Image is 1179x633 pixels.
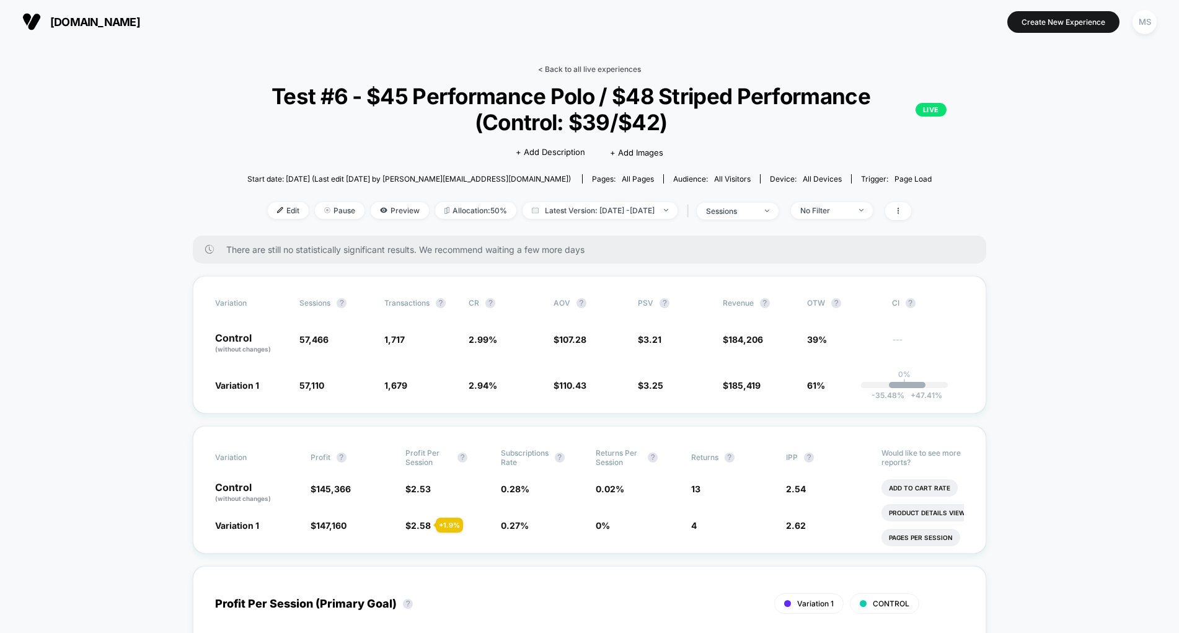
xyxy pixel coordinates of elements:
[1129,9,1160,35] button: MS
[337,453,347,463] button: ?
[786,453,798,462] span: IPP
[436,298,446,308] button: ?
[299,298,330,308] span: Sessions
[691,453,718,462] span: Returns
[215,520,259,531] span: Variation 1
[903,379,906,388] p: |
[904,391,942,400] span: 47.41 %
[728,380,761,391] span: 185,419
[277,207,283,213] img: edit
[592,174,654,184] div: Pages:
[532,207,539,213] img: calendar
[215,380,259,391] span: Variation 1
[800,206,850,215] div: No Filter
[906,298,916,308] button: ?
[691,520,697,531] span: 4
[648,453,658,463] button: ?
[337,298,347,308] button: ?
[684,202,697,220] span: |
[803,174,842,184] span: all devices
[786,520,806,531] span: 2.62
[916,103,947,117] p: LIVE
[50,15,140,29] span: [DOMAIN_NAME]
[1007,11,1119,33] button: Create New Experience
[405,448,451,467] span: Profit Per Session
[316,520,347,531] span: 147,160
[538,64,641,74] a: < Back to all live experiences
[405,520,431,531] span: $
[797,599,834,608] span: Variation 1
[760,174,851,184] span: Device:
[22,12,41,31] img: Visually logo
[299,334,329,345] span: 57,466
[610,148,663,157] span: + Add Images
[315,202,364,219] span: Pause
[725,453,735,463] button: ?
[664,209,668,211] img: end
[215,495,271,502] span: (without changes)
[554,298,570,308] span: AOV
[831,298,841,308] button: ?
[403,599,413,609] button: ?
[311,453,330,462] span: Profit
[881,504,995,521] li: Product Details Views Rate
[19,12,144,32] button: [DOMAIN_NAME]
[554,334,586,345] span: $
[554,380,586,391] span: $
[311,520,347,531] span: $
[384,298,430,308] span: Transactions
[728,334,763,345] span: 184,206
[247,174,571,184] span: Start date: [DATE] (Last edit [DATE] by [PERSON_NAME][EMAIL_ADDRESS][DOMAIN_NAME])
[760,298,770,308] button: ?
[596,448,642,467] span: Returns Per Session
[559,334,586,345] span: 107.28
[622,174,654,184] span: all pages
[706,206,756,216] div: sessions
[765,210,769,212] img: end
[638,334,661,345] span: $
[723,380,761,391] span: $
[555,453,565,463] button: ?
[436,518,463,533] div: + 1.9 %
[299,380,324,391] span: 57,110
[881,479,958,497] li: Add To Cart Rate
[411,484,431,494] span: 2.53
[872,391,904,400] span: -35.48 %
[673,174,751,184] div: Audience:
[881,448,965,467] p: Would like to see more reports?
[894,174,932,184] span: Page Load
[435,202,516,219] span: Allocation: 50%
[1133,10,1157,34] div: MS
[859,209,863,211] img: end
[691,484,700,494] span: 13
[643,334,661,345] span: 3.21
[215,482,298,503] p: Control
[215,333,287,354] p: Control
[469,334,497,345] span: 2.99 %
[723,298,754,308] span: Revenue
[807,334,827,345] span: 39%
[501,448,549,467] span: Subscriptions Rate
[786,484,806,494] span: 2.54
[638,380,663,391] span: $
[469,298,479,308] span: CR
[804,453,814,463] button: ?
[232,83,947,135] span: Test #6 - $45 Performance Polo / $48 Striped Performance (Control: $39/$42)
[559,380,586,391] span: 110.43
[723,334,763,345] span: $
[324,207,330,213] img: end
[892,298,960,308] span: CI
[911,391,916,400] span: +
[660,298,669,308] button: ?
[371,202,429,219] span: Preview
[215,448,283,467] span: Variation
[596,520,610,531] span: 0 %
[523,202,678,219] span: Latest Version: [DATE] - [DATE]
[501,520,529,531] span: 0.27 %
[444,207,449,214] img: rebalance
[807,380,825,391] span: 61%
[881,529,960,546] li: Pages Per Session
[861,174,932,184] div: Trigger:
[457,453,467,463] button: ?
[714,174,751,184] span: All Visitors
